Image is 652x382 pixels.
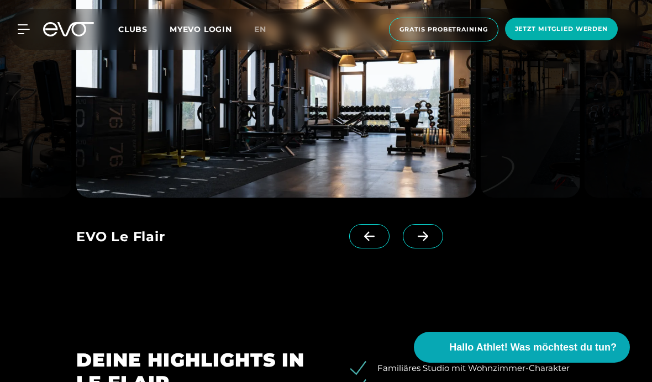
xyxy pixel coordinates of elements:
span: Jetzt Mitglied werden [515,24,608,34]
span: Gratis Probetraining [399,25,488,34]
span: en [254,24,266,34]
span: Hallo Athlet! Was möchtest du tun? [449,340,617,355]
a: Clubs [118,24,170,34]
span: Clubs [118,24,148,34]
a: en [254,23,280,36]
a: Jetzt Mitglied werden [502,18,621,41]
a: Gratis Probetraining [386,18,502,41]
button: Hallo Athlet! Was möchtest du tun? [414,332,630,363]
a: MYEVO LOGIN [170,24,232,34]
li: Familiäres Studio mit Wohnzimmer-Charakter [358,362,576,375]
